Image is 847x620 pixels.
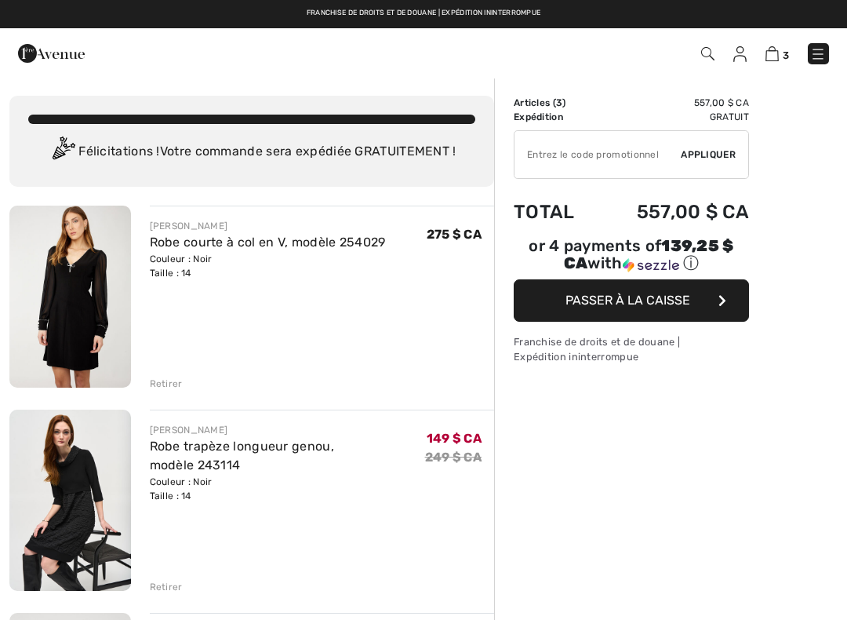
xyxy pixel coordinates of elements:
font: [PERSON_NAME] [150,425,228,436]
a: 1ère Avenue [18,45,85,60]
font: 3 [783,49,789,61]
font: [PERSON_NAME] [150,221,228,232]
a: 3 [765,44,789,63]
font: 3 [556,97,562,108]
font: Retirer [150,582,183,593]
font: Taille : 14 [150,491,191,501]
img: Mes informations [733,46,747,62]
font: Taille : 14 [150,268,191,279]
img: Robe courte à col en V, modèle 254029 [9,206,131,388]
img: Sezzle [623,258,679,272]
font: ) [562,97,565,108]
font: Retirer [150,378,183,389]
img: Recherche [701,47,714,60]
font: Félicitations ! [78,144,160,159]
font: 557,00 $ CA [637,201,749,223]
font: Gratuit [710,111,749,122]
font: Votre commande sera expédiée GRATUITEMENT ! [160,144,456,159]
img: Congratulation2.svg [47,137,78,168]
font: Articles ( [514,97,556,108]
a: Robe trapèze longueur genou, modèle 243114 [150,439,334,472]
font: Franchise de droits et de douane | Expédition ininterrompue [514,336,680,363]
font: Couleur : Noir [150,253,213,264]
button: Passer à la caisse [514,279,749,322]
a: Robe courte à col en V, modèle 254029 [150,235,386,250]
font: 149 $ CA [427,431,482,446]
font: Appliquer [681,149,736,160]
font: Passer à la caisse [565,293,690,308]
font: Couleur : Noir [150,476,213,487]
font: Expédition [514,111,563,122]
font: 557,00 $ CA [694,97,749,108]
img: Sac à provisions [765,46,779,61]
font: Total [514,201,575,223]
span: 139,25 $ CA [564,236,734,272]
img: Menu [810,46,826,62]
img: 1ère Avenue [18,38,85,69]
div: or 4 payments of139,25 $ CAwithSezzle Click to learn more about Sezzle [514,239,749,279]
font: 249 $ CA [425,450,482,465]
div: or 4 payments of with [514,239,749,274]
font: 275 $ CA [427,227,482,242]
img: Robe trapèze longueur genou, modèle 243114 [9,410,131,591]
input: Code promotionnel [514,131,681,178]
